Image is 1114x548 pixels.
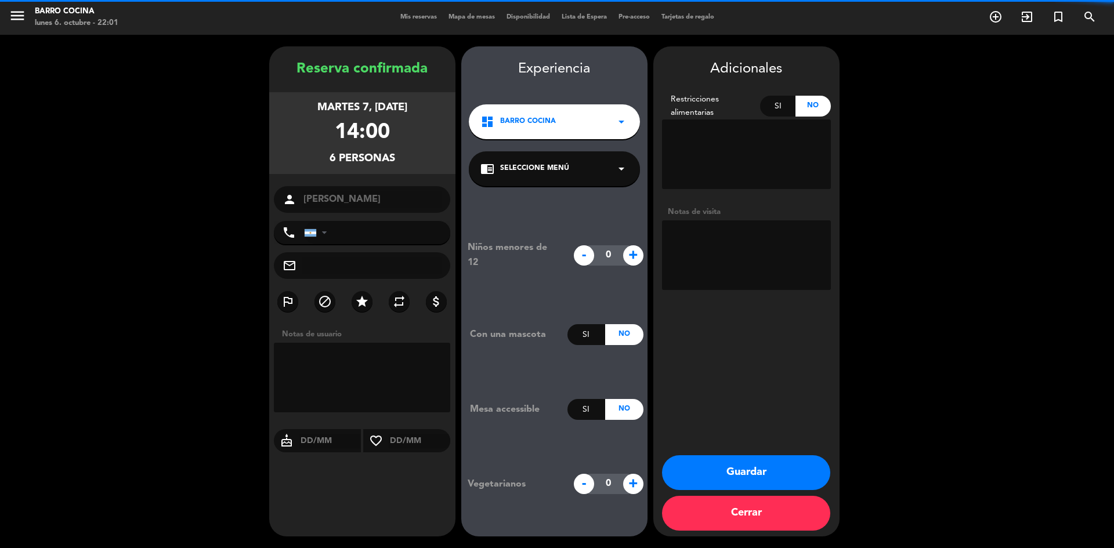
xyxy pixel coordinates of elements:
i: exit_to_app [1020,10,1034,24]
i: arrow_drop_down [614,162,628,176]
i: block [318,295,332,309]
div: martes 7, [DATE] [317,99,407,116]
div: Reserva confirmada [269,58,455,81]
div: 14:00 [335,116,390,150]
div: No [795,96,831,117]
i: chrome_reader_mode [480,162,494,176]
div: No [605,324,643,345]
div: Vegetarianos [459,477,567,492]
i: search [1083,10,1097,24]
div: Notas de visita [662,206,831,218]
button: Cerrar [662,496,830,531]
span: Seleccione Menú [500,163,569,175]
button: menu [9,7,26,28]
div: Si [567,399,605,420]
span: Disponibilidad [501,14,556,20]
i: outlined_flag [281,295,295,309]
div: Argentina: +54 [305,222,331,244]
div: Si [760,96,795,117]
i: repeat [392,295,406,309]
input: DD/MM [389,434,451,448]
span: + [623,245,643,266]
i: menu [9,7,26,24]
i: favorite_border [363,434,389,448]
div: No [605,399,643,420]
span: Mis reservas [395,14,443,20]
span: + [623,474,643,494]
i: attach_money [429,295,443,309]
span: - [574,474,594,494]
div: Niños menores de 12 [459,240,567,270]
i: mail_outline [283,259,296,273]
div: lunes 6. octubre - 22:01 [35,17,118,29]
span: Lista de Espera [556,14,613,20]
div: Si [567,324,605,345]
span: Pre-acceso [613,14,656,20]
div: Adicionales [662,58,831,81]
i: arrow_drop_down [614,115,628,129]
span: - [574,245,594,266]
i: dashboard [480,115,494,129]
div: Con una mascota [461,327,567,342]
div: Mesa accessible [461,402,567,417]
div: Notas de usuario [276,328,455,340]
div: Experiencia [461,58,648,81]
input: DD/MM [299,434,361,448]
i: person [283,193,296,206]
span: Tarjetas de regalo [656,14,720,20]
i: cake [274,434,299,448]
div: Restricciones alimentarias [662,93,761,119]
i: phone [282,226,296,239]
i: turned_in_not [1051,10,1065,24]
div: Barro Cocina [35,6,118,17]
button: Guardar [662,455,830,490]
span: Barro Cocina [500,116,556,128]
i: star [355,295,369,309]
span: Mapa de mesas [443,14,501,20]
div: 6 personas [330,150,395,167]
i: add_circle_outline [989,10,1003,24]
